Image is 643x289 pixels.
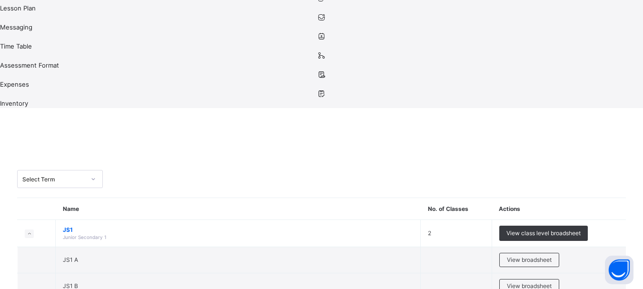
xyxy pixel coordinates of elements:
th: Actions [492,198,626,220]
th: No. of Classes [421,198,492,220]
span: 2 [428,229,431,237]
span: JS1 [63,226,413,233]
button: Open asap [605,256,633,284]
span: Junior Secondary 1 [63,234,107,240]
span: JS1 A [63,256,78,263]
span: View broadsheet [507,256,552,263]
span: View class level broadsheet [506,229,581,237]
a: View broadsheet [499,253,559,260]
a: View broadsheet [499,279,559,286]
div: Select Term [22,175,85,182]
th: Name [56,198,421,220]
a: View class level broadsheet [499,226,588,233]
